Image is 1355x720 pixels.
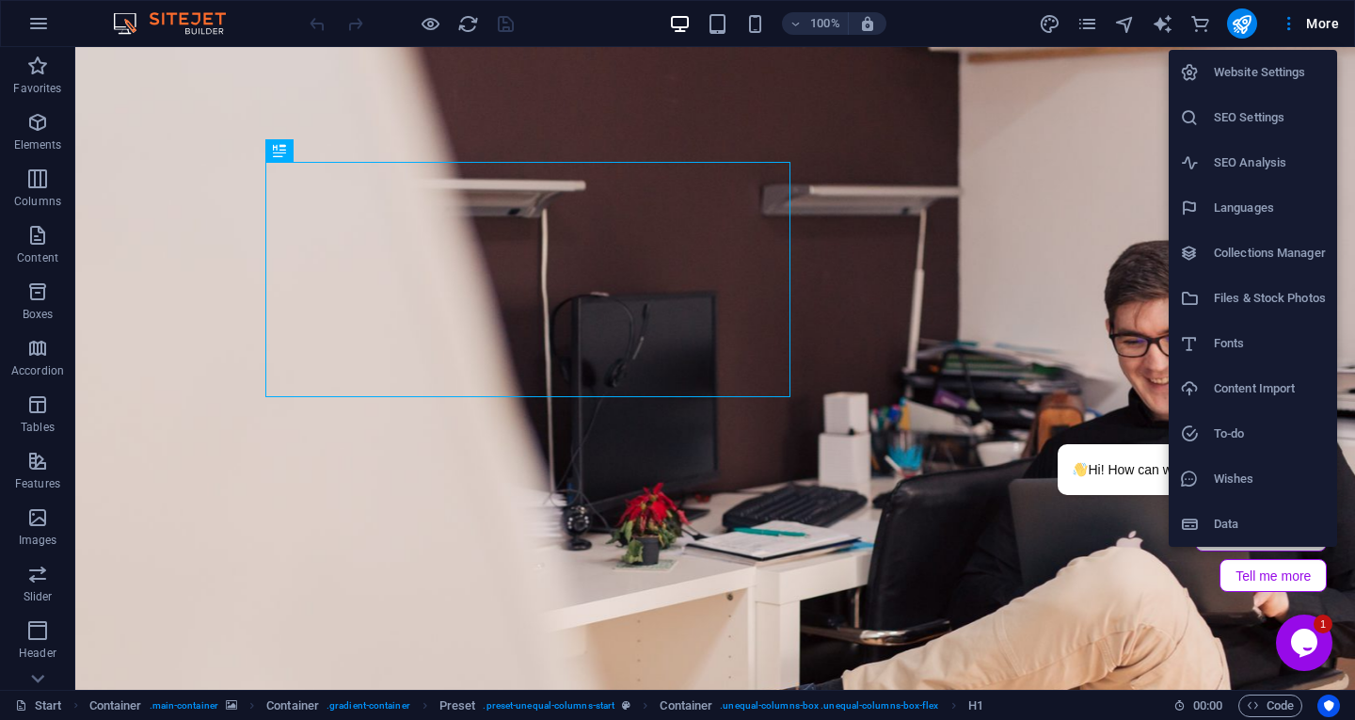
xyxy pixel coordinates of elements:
[1214,197,1326,219] h6: Languages
[1214,332,1326,355] h6: Fonts
[1214,61,1326,84] h6: Website Settings
[1214,152,1326,174] h6: SEO Analysis
[1214,468,1326,490] h6: Wishes
[1214,377,1326,400] h6: Content Import
[1214,423,1326,445] h6: To-do
[1214,242,1326,264] h6: Collections Manager
[1201,568,1261,624] iframe: chat widget
[1214,106,1326,129] h6: SEO Settings
[1214,513,1326,536] h6: Data
[1214,287,1326,310] h6: Files & Stock Photos
[922,227,1261,558] iframe: chat widget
